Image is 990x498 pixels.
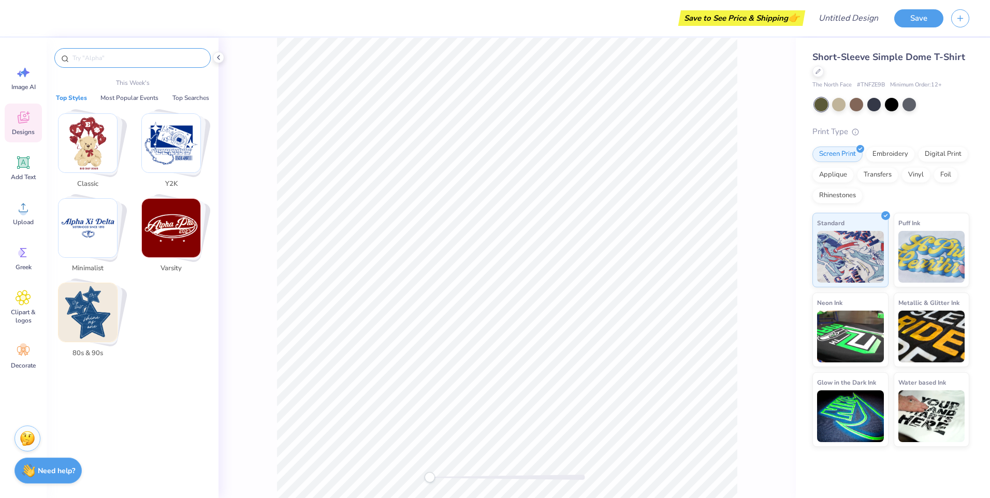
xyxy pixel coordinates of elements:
[59,114,117,172] img: Classic
[53,93,90,103] button: Top Styles
[425,472,435,482] div: Accessibility label
[857,167,898,183] div: Transfers
[135,198,213,278] button: Stack Card Button Varsity
[857,81,885,90] span: # TNFZE9B
[681,10,803,26] div: Save to See Price & Shipping
[898,377,946,388] span: Water based Ink
[142,199,200,257] img: Varsity
[71,348,105,359] span: 80s & 90s
[817,297,842,308] span: Neon Ink
[898,231,965,283] img: Puff Ink
[812,51,965,63] span: Short-Sleeve Simple Dome T-Shirt
[11,173,36,181] span: Add Text
[810,8,886,28] input: Untitled Design
[38,466,75,476] strong: Need help?
[817,231,884,283] img: Standard
[812,167,854,183] div: Applique
[918,147,968,162] div: Digital Print
[898,311,965,362] img: Metallic & Glitter Ink
[898,390,965,442] img: Water based Ink
[812,126,969,138] div: Print Type
[866,147,915,162] div: Embroidery
[52,198,130,278] button: Stack Card Button Minimalist
[817,390,884,442] img: Glow in the Dark Ink
[934,167,958,183] div: Foil
[71,179,105,189] span: Classic
[898,217,920,228] span: Puff Ink
[13,218,34,226] span: Upload
[154,263,188,274] span: Varsity
[812,188,863,203] div: Rhinestones
[97,93,162,103] button: Most Popular Events
[154,179,188,189] span: Y2K
[812,81,852,90] span: The North Face
[59,283,117,342] img: 80s & 90s
[817,377,876,388] span: Glow in the Dark Ink
[71,53,204,63] input: Try "Alpha"
[817,311,884,362] img: Neon Ink
[6,308,40,325] span: Clipart & logos
[788,11,799,24] span: 👉
[135,113,213,193] button: Stack Card Button Y2K
[812,147,863,162] div: Screen Print
[11,83,36,91] span: Image AI
[12,128,35,136] span: Designs
[901,167,930,183] div: Vinyl
[898,297,959,308] span: Metallic & Glitter Ink
[116,78,150,87] p: This Week's
[59,199,117,257] img: Minimalist
[894,9,943,27] button: Save
[52,283,130,362] button: Stack Card Button 80s & 90s
[169,93,212,103] button: Top Searches
[817,217,845,228] span: Standard
[71,263,105,274] span: Minimalist
[11,361,36,370] span: Decorate
[16,263,32,271] span: Greek
[142,114,200,172] img: Y2K
[52,113,130,193] button: Stack Card Button Classic
[890,81,942,90] span: Minimum Order: 12 +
